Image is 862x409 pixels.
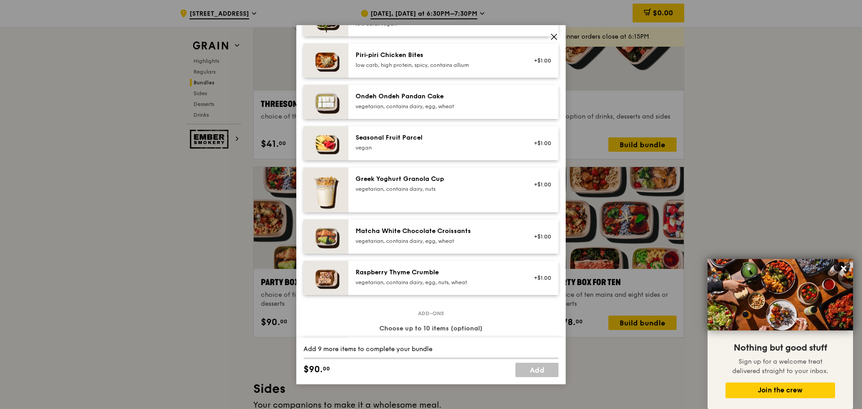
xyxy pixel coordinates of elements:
div: Raspberry Thyme Crumble [356,268,517,277]
img: daily_normal_Piri-Piri-Chicken-Bites-HORZ.jpg [303,44,348,78]
div: low carb, high protein, spicy, contains allium [356,62,517,69]
div: vegetarian, contains dairy, egg, wheat [356,237,517,245]
div: Matcha White Chocolate Croissants [356,227,517,236]
button: Close [836,261,851,276]
a: Add [515,363,559,377]
img: daily_normal_Raspberry_Thyme_Crumble__Horizontal_.jpg [303,261,348,295]
div: vegetarian, contains dairy, nuts [356,185,517,193]
div: Ondeh Ondeh Pandan Cake [356,92,517,101]
div: Choose up to 10 items (optional) [303,324,559,333]
span: Nothing but good stuff [734,343,827,353]
button: Join the crew [726,383,835,398]
div: +$1.00 [528,140,551,147]
div: vegetarian, contains dairy, egg, wheat [356,103,517,110]
div: Seasonal Fruit Parcel [356,133,517,142]
img: daily_normal_HORZ-teh-c-floral.jpg [303,337,348,371]
div: +$1.00 [528,57,551,64]
span: Sign up for a welcome treat delivered straight to your inbox. [732,358,828,375]
div: vegetarian, contains dairy, egg, nuts, wheat [356,279,517,286]
img: daily_normal_Ondeh_Ondeh_Pandan_Cake-HORZ.jpg [303,85,348,119]
div: Add 9 more items to complete your bundle [303,345,559,354]
img: daily_normal_Matcha_White_Chocolate_Croissants-HORZ.jpg [303,220,348,254]
img: daily_normal_Greek_Yoghurt_Granola_Cup.jpeg [303,167,348,212]
img: DSC07876-Edit02-Large.jpeg [708,259,853,330]
div: Piri‑piri Chicken Bites [356,51,517,60]
img: daily_normal_Seasonal_Fruit_Parcel__Horizontal_.jpg [303,126,348,160]
div: +$1.00 [528,181,551,188]
span: Add-ons [414,310,448,317]
div: +$1.00 [528,274,551,281]
div: vegan [356,144,517,151]
span: $90. [303,363,323,376]
span: 00 [323,365,330,372]
div: Greek Yoghurt Granola Cup [356,175,517,184]
div: +$1.00 [528,233,551,240]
